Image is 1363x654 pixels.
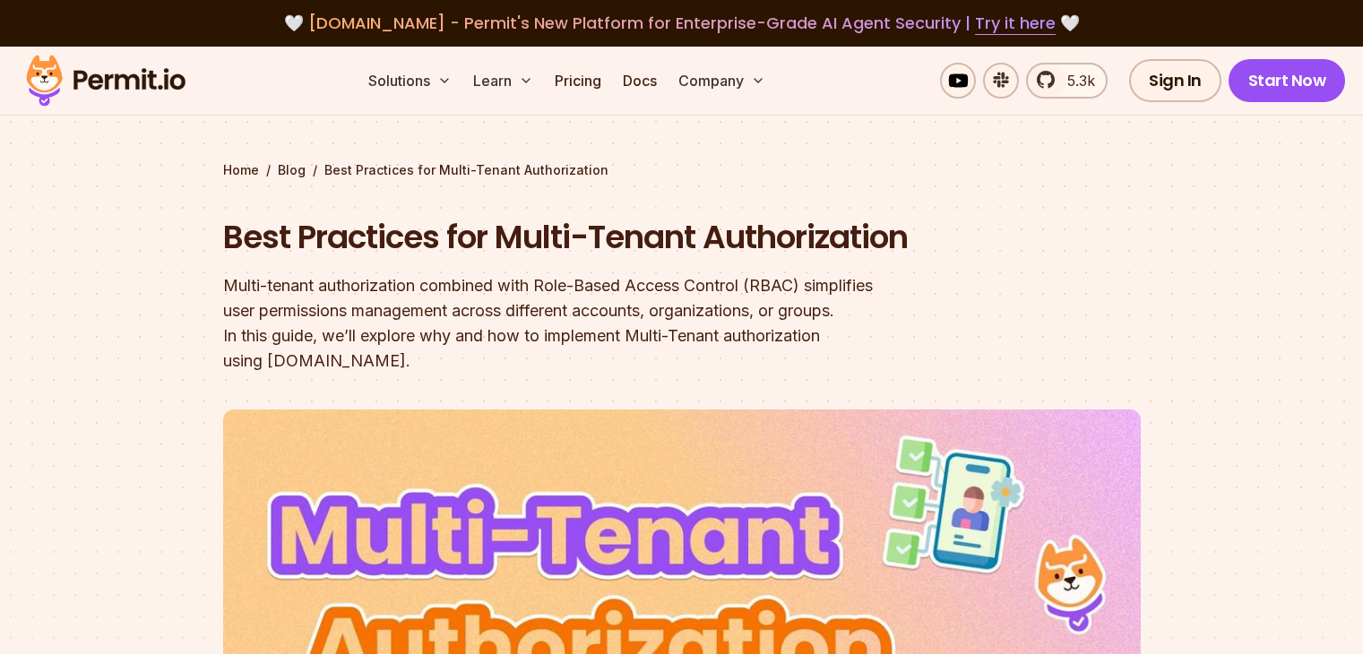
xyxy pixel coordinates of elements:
span: [DOMAIN_NAME] - Permit's New Platform for Enterprise-Grade AI Agent Security | [308,12,1056,34]
a: Blog [278,161,306,179]
button: Solutions [361,63,459,99]
a: Pricing [548,63,608,99]
a: Try it here [975,12,1056,35]
button: Learn [466,63,540,99]
a: Docs [616,63,664,99]
a: Sign In [1129,59,1221,102]
button: Company [671,63,772,99]
h1: Best Practices for Multi-Tenant Authorization [223,215,911,260]
a: 5.3k [1026,63,1108,99]
a: Start Now [1229,59,1346,102]
div: Multi-tenant authorization combined with Role-Based Access Control (RBAC) simplifies user permiss... [223,273,911,374]
div: / / [223,161,1141,179]
div: 🤍 🤍 [43,11,1320,36]
img: Permit logo [18,50,194,111]
span: 5.3k [1057,70,1095,91]
a: Home [223,161,259,179]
